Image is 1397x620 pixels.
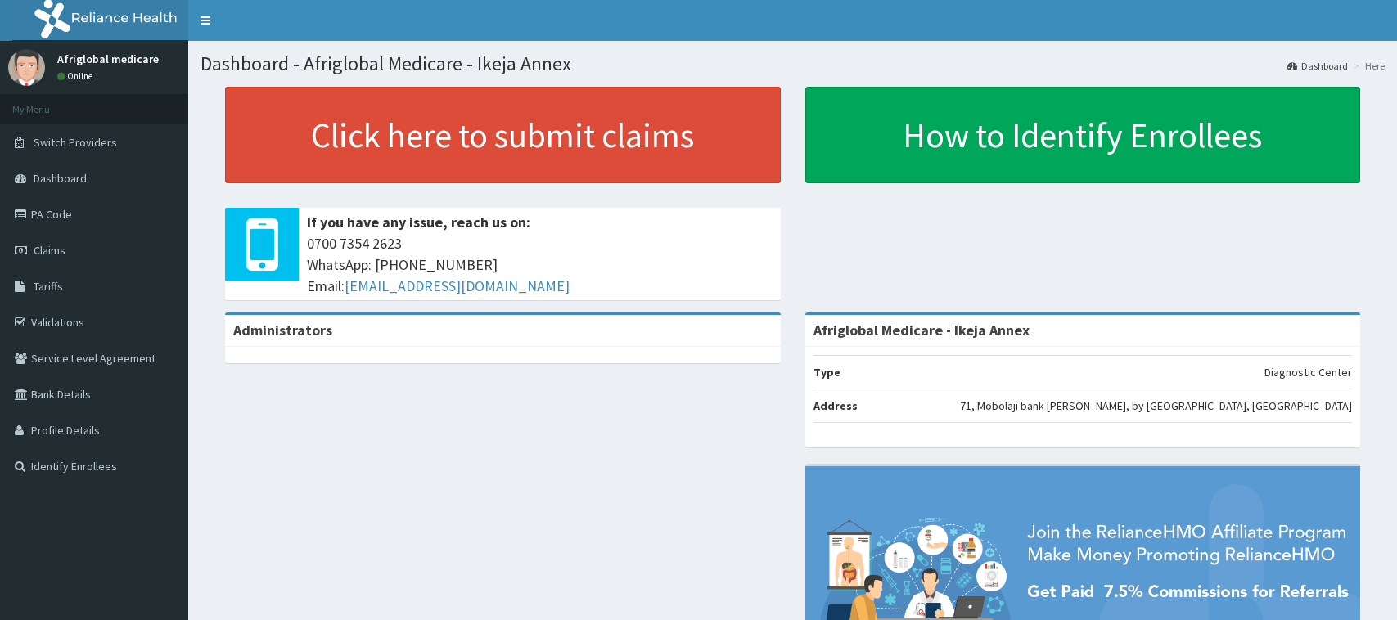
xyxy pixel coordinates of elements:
p: Afriglobal medicare [57,53,159,65]
span: Tariffs [34,279,63,294]
b: Type [813,365,840,380]
a: How to Identify Enrollees [805,87,1361,183]
strong: Afriglobal Medicare - Ikeja Annex [813,321,1030,339]
img: User Image [8,49,45,86]
b: Administrators [233,321,332,339]
p: 71, Mobolaji bank [PERSON_NAME], by [GEOGRAPHIC_DATA], [GEOGRAPHIC_DATA] [960,398,1352,414]
span: Switch Providers [34,135,117,150]
a: Online [57,70,97,82]
b: If you have any issue, reach us on: [307,213,530,231]
li: Here [1350,59,1385,73]
b: Address [813,398,858,413]
span: 0700 7354 2623 WhatsApp: [PHONE_NUMBER] Email: [307,233,773,296]
a: Dashboard [1287,59,1348,73]
span: Dashboard [34,171,87,186]
h1: Dashboard - Afriglobal Medicare - Ikeja Annex [201,53,1385,74]
p: Diagnostic Center [1264,364,1352,380]
span: Claims [34,243,65,258]
a: [EMAIL_ADDRESS][DOMAIN_NAME] [345,276,570,295]
a: Click here to submit claims [225,87,781,183]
